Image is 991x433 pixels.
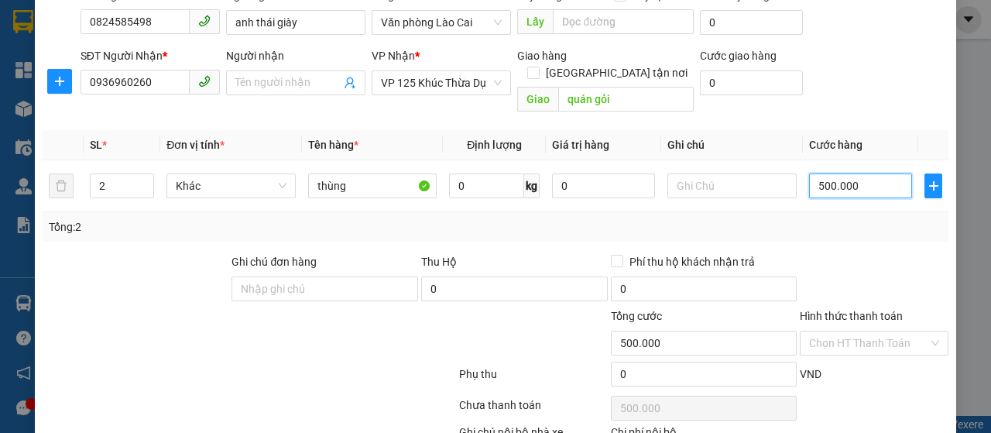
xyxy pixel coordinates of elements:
div: Tổng: 2 [49,218,384,235]
span: Lấy [517,9,553,34]
span: Đơn vị tính [166,139,225,151]
div: Phụ thu [458,366,609,393]
span: Tổng cước [611,310,662,322]
button: delete [49,174,74,198]
span: VP Nhận [372,50,415,62]
div: SĐT Người Nhận [81,47,220,64]
span: Cước hàng [809,139,862,151]
span: Giao [517,87,558,112]
input: 0 [552,174,655,198]
input: Dọc đường [558,87,693,112]
input: Dọc đường [553,9,693,34]
span: Định lượng [467,139,522,151]
label: Ghi chú đơn hàng [231,256,317,268]
button: plus [924,174,942,198]
span: kg [524,174,540,198]
span: Khác [176,174,286,198]
input: Ghi Chú [667,174,797,198]
span: [GEOGRAPHIC_DATA] tận nơi [540,64,694,81]
span: VP 125 Khúc Thừa Dụ [381,71,502,95]
span: Phí thu hộ khách nhận trả [623,253,761,270]
span: SL [90,139,102,151]
div: Chưa thanh toán [458,397,609,424]
span: VND [800,368,821,380]
span: user-add [344,77,356,89]
input: Cước giao hàng [700,70,803,95]
span: Tên hàng [308,139,358,151]
label: Hình thức thanh toán [800,310,903,322]
input: Ghi chú đơn hàng [231,277,418,301]
span: phone [198,15,211,27]
input: VD: Bàn, Ghế [308,174,437,198]
span: Giao hàng [517,50,567,62]
span: Thu Hộ [421,256,457,268]
label: Cước giao hàng [700,50,777,62]
input: Cước lấy hàng [700,10,803,35]
th: Ghi chú [661,130,803,160]
span: Giá trị hàng [552,139,609,151]
div: Người nhận [226,47,365,64]
span: Văn phòng Lào Cai [381,11,502,34]
span: phone [198,75,211,88]
span: plus [925,180,941,192]
span: plus [48,75,71,88]
button: plus [47,69,72,94]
